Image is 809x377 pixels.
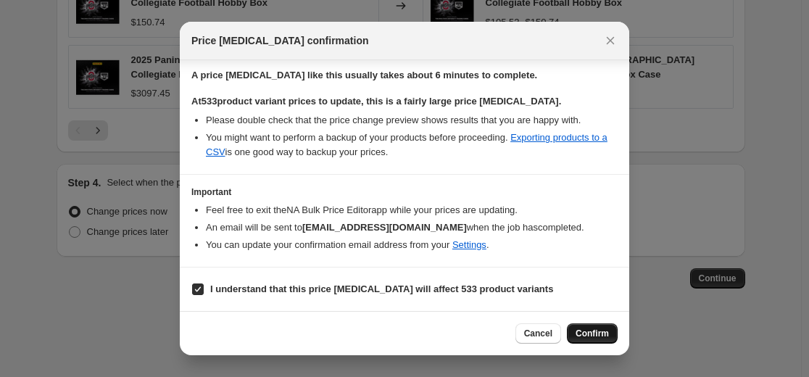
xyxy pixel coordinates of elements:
[206,238,618,252] li: You can update your confirmation email address from your .
[191,33,369,48] span: Price [MEDICAL_DATA] confirmation
[210,283,553,294] b: I understand that this price [MEDICAL_DATA] will affect 533 product variants
[206,220,618,235] li: An email will be sent to when the job has completed .
[191,186,618,198] h3: Important
[206,130,618,159] li: You might want to perform a backup of your products before proceeding. is one good way to backup ...
[206,113,618,128] li: Please double check that the price change preview shows results that you are happy with.
[515,323,561,344] button: Cancel
[191,70,537,80] b: A price [MEDICAL_DATA] like this usually takes about 6 minutes to complete.
[600,30,621,51] button: Close
[191,96,561,107] b: At 533 product variant prices to update, this is a fairly large price [MEDICAL_DATA].
[452,239,486,250] a: Settings
[576,328,609,339] span: Confirm
[567,323,618,344] button: Confirm
[302,222,467,233] b: [EMAIL_ADDRESS][DOMAIN_NAME]
[206,203,618,217] li: Feel free to exit the NA Bulk Price Editor app while your prices are updating.
[206,132,607,157] a: Exporting products to a CSV
[524,328,552,339] span: Cancel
